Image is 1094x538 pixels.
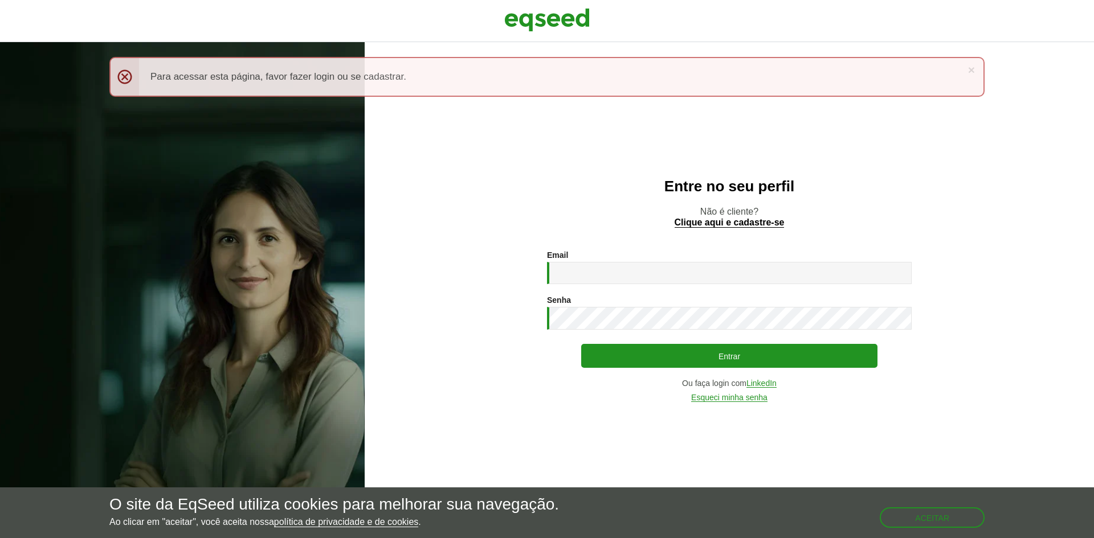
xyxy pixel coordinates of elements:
a: Esqueci minha senha [691,393,768,402]
button: Aceitar [880,507,985,528]
h5: O site da EqSeed utiliza cookies para melhorar sua navegação. [109,496,559,514]
h2: Entre no seu perfil [387,178,1071,195]
p: Ao clicar em "aceitar", você aceita nossa . [109,516,559,527]
img: EqSeed Logo [504,6,590,34]
button: Entrar [581,344,877,368]
a: LinkedIn [746,379,777,388]
div: Ou faça login com [547,379,912,388]
a: Clique aqui e cadastre-se [675,218,785,228]
p: Não é cliente? [387,206,1071,228]
label: Senha [547,296,571,304]
a: política de privacidade e de cookies [274,518,419,527]
div: Para acessar esta página, favor fazer login ou se cadastrar. [109,57,985,97]
a: × [968,64,975,76]
label: Email [547,251,568,259]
